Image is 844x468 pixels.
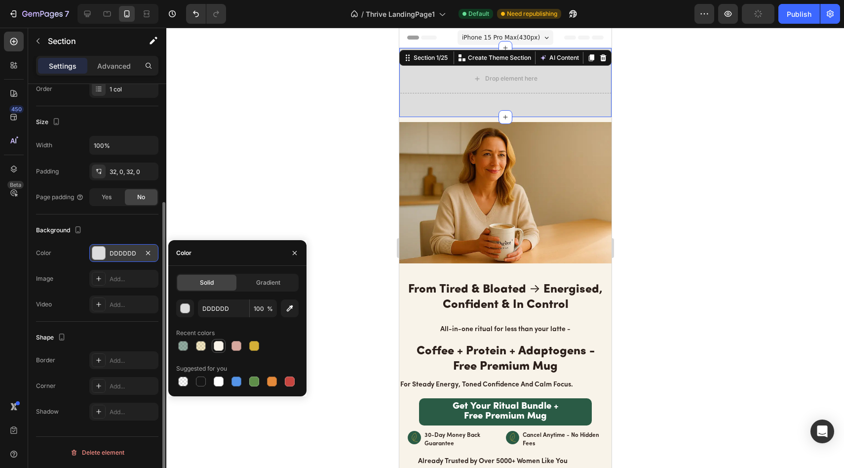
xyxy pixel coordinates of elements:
[36,331,68,344] div: Shape
[366,9,435,19] span: Thrive LandingPage1
[48,35,129,47] p: Section
[90,136,158,154] input: Auto
[36,445,158,461] button: Delete element
[267,304,273,313] span: %
[176,364,227,373] div: Suggested for you
[468,9,489,18] span: Default
[36,274,53,283] div: Image
[186,4,226,24] div: Undo/Redo
[110,85,156,94] div: 1 col
[36,193,84,202] div: Page padding
[110,275,156,284] div: Add...
[70,447,124,459] div: Delete element
[97,61,131,71] p: Advanced
[810,420,834,443] div: Open Intercom Messenger
[176,329,215,338] div: Recent colors
[507,9,557,18] span: Need republishing
[198,299,249,317] input: Eg: FFFFFF
[7,181,24,189] div: Beta
[137,193,145,202] span: No
[36,356,55,365] div: Border
[36,382,56,390] div: Corner
[361,9,364,19] span: /
[110,356,156,365] div: Add...
[256,278,280,287] span: Gradient
[36,141,52,150] div: Width
[36,167,59,176] div: Padding
[399,28,612,468] iframe: Design area
[110,168,156,176] div: 32, 0, 32, 0
[36,116,62,129] div: Size
[49,61,77,71] p: Settings
[110,408,156,417] div: Add...
[110,249,138,258] div: DDDDDD
[778,4,820,24] button: Publish
[36,85,52,93] div: Order
[36,300,52,309] div: Video
[36,224,84,237] div: Background
[36,249,51,257] div: Color
[110,300,156,309] div: Add...
[102,193,112,202] span: Yes
[176,249,192,257] div: Color
[36,407,59,416] div: Shadow
[65,8,69,20] p: 7
[4,4,74,24] button: 7
[200,278,214,287] span: Solid
[787,9,811,19] div: Publish
[9,105,24,113] div: 450
[110,382,156,391] div: Add...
